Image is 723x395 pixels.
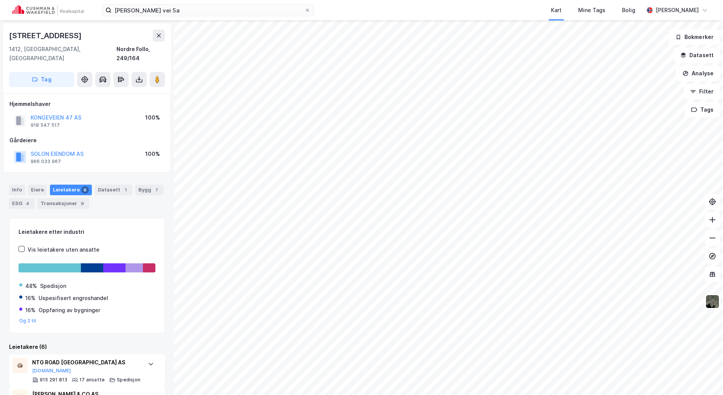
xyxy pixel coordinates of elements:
[9,342,165,351] div: Leietakere (6)
[12,5,84,16] img: cushman-wakefield-realkapital-logo.202ea83816669bd177139c58696a8fa1.svg
[31,122,60,128] div: 918 547 517
[40,377,67,383] div: 915 291 813
[685,359,723,395] div: Kontrollprogram for chat
[145,113,160,122] div: 100%
[19,227,155,236] div: Leietakere etter industri
[50,185,92,195] div: Leietakere
[674,48,720,63] button: Datasett
[112,5,304,16] input: Søk på adresse, matrikkel, gårdeiere, leietakere eller personer
[9,45,116,63] div: 1412, [GEOGRAPHIC_DATA], [GEOGRAPHIC_DATA]
[25,281,37,291] div: 48%
[31,159,61,165] div: 966 033 967
[9,30,83,42] div: [STREET_ADDRESS]
[9,198,34,209] div: ESG
[9,100,164,109] div: Hjemmelshaver
[153,186,160,194] div: 7
[9,136,164,145] div: Gårdeiere
[551,6,562,15] div: Kart
[32,368,71,374] button: [DOMAIN_NAME]
[578,6,605,15] div: Mine Tags
[37,198,89,209] div: Transaksjoner
[135,185,163,195] div: Bygg
[622,6,635,15] div: Bolig
[19,318,36,324] button: Og 2 til
[32,358,140,367] div: NTG ROAD [GEOGRAPHIC_DATA] AS
[117,377,140,383] div: Spedisjon
[81,186,89,194] div: 6
[28,185,47,195] div: Eiere
[24,200,31,207] div: 4
[676,66,720,81] button: Analyse
[79,377,105,383] div: 17 ansatte
[116,45,165,63] div: Nordre Follo, 249/164
[79,200,86,207] div: 9
[684,84,720,99] button: Filter
[28,245,99,254] div: Vis leietakere uten ansatte
[685,359,723,395] iframe: Chat Widget
[25,306,36,315] div: 16%
[656,6,699,15] div: [PERSON_NAME]
[685,102,720,117] button: Tags
[39,306,100,315] div: Oppføring av bygninger
[145,149,160,159] div: 100%
[9,72,74,87] button: Tag
[40,281,66,291] div: Spedisjon
[39,294,108,303] div: Uspesifisert engroshandel
[25,294,36,303] div: 16%
[9,185,25,195] div: Info
[669,30,720,45] button: Bokmerker
[122,186,129,194] div: 1
[705,294,720,309] img: 9k=
[95,185,132,195] div: Datasett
